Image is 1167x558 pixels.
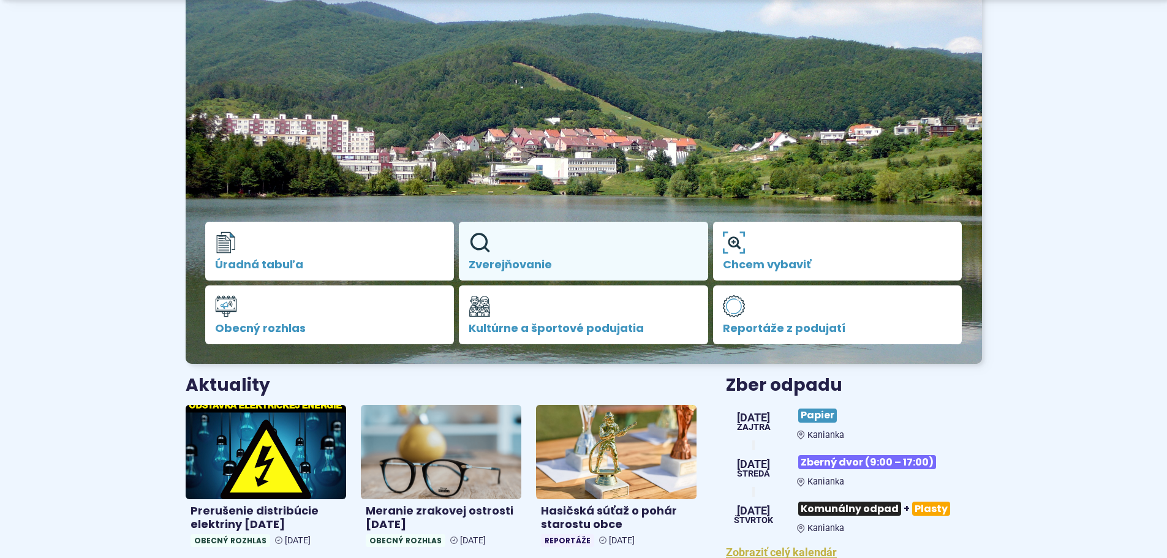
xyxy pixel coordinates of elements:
span: [DATE] [609,535,635,546]
span: streda [737,470,770,478]
span: Kanianka [807,430,844,440]
span: Úradná tabuľa [215,258,445,271]
span: Zberný dvor (9:00 – 17:00) [798,455,936,469]
span: [DATE] [737,459,770,470]
h3: Aktuality [186,376,270,395]
span: Chcem vybaviť [723,258,953,271]
a: Hasičská súťaž o pohár starostu obce Reportáže [DATE] [536,405,697,552]
a: Papier Kanianka [DATE] Zajtra [726,404,981,440]
span: Papier [798,409,837,423]
a: Meranie zrakovej ostrosti [DATE] Obecný rozhlas [DATE] [361,405,521,552]
h3: + [797,497,981,521]
a: Úradná tabuľa [205,222,455,281]
span: Obecný rozhlas [215,322,445,334]
a: Zverejňovanie [459,222,708,281]
span: Zverejňovanie [469,258,698,271]
span: Zajtra [737,423,771,432]
a: Obecný rozhlas [205,285,455,344]
a: Kultúrne a športové podujatia [459,285,708,344]
span: [DATE] [734,505,773,516]
span: Obecný rozhlas [366,534,445,547]
span: Plasty [912,502,950,516]
span: [DATE] [460,535,486,546]
span: Reportáže [541,534,594,547]
a: Zberný dvor (9:00 – 17:00) Kanianka [DATE] streda [726,450,981,487]
h3: Zber odpadu [726,376,981,395]
span: Kanianka [807,523,844,533]
a: Reportáže z podujatí [713,285,962,344]
span: Reportáže z podujatí [723,322,953,334]
span: Kultúrne a športové podujatia [469,322,698,334]
h4: Hasičská súťaž o pohár starostu obce [541,504,692,532]
a: Prerušenie distribúcie elektriny [DATE] Obecný rozhlas [DATE] [186,405,346,552]
span: [DATE] [285,535,311,546]
span: [DATE] [737,412,771,423]
span: Komunálny odpad [798,502,901,516]
a: Chcem vybaviť [713,222,962,281]
a: Komunálny odpad+Plasty Kanianka [DATE] štvrtok [726,497,981,533]
h4: Meranie zrakovej ostrosti [DATE] [366,504,516,532]
h4: Prerušenie distribúcie elektriny [DATE] [191,504,341,532]
span: Obecný rozhlas [191,534,270,547]
span: Kanianka [807,477,844,487]
span: štvrtok [734,516,773,525]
